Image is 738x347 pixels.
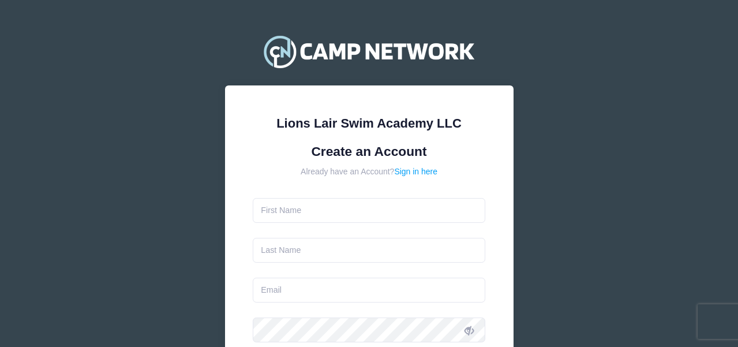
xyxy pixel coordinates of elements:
img: Camp Network [259,28,479,74]
div: Lions Lair Swim Academy LLC [253,114,485,133]
input: Email [253,278,485,303]
input: First Name [253,198,485,223]
input: Last Name [253,238,485,263]
a: Sign in here [394,167,437,176]
div: Already have an Account? [253,166,485,178]
h1: Create an Account [253,144,485,159]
